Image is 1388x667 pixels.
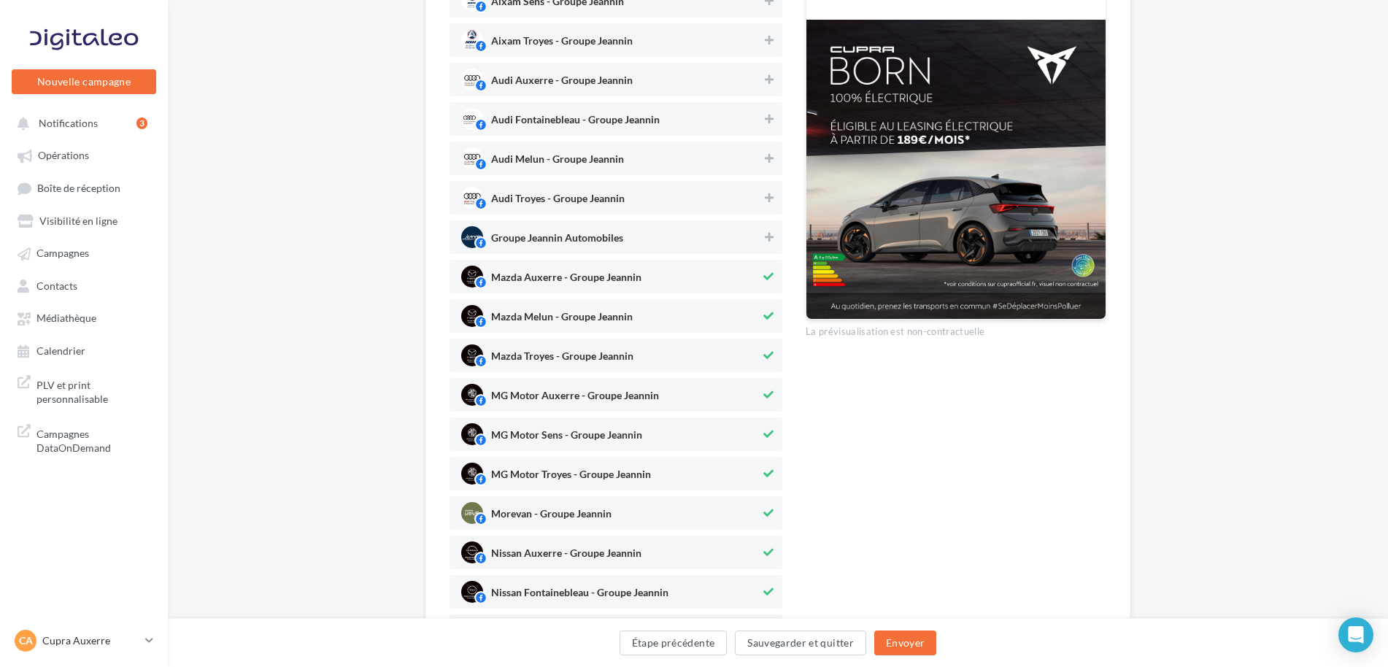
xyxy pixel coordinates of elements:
button: Nouvelle campagne [12,69,156,94]
button: Sauvegarder et quitter [735,631,866,655]
span: Calendrier [36,344,85,357]
a: CA Cupra Auxerre [12,627,156,655]
div: 3 [136,117,147,129]
span: PLV et print personnalisable [36,375,150,406]
span: Médiathèque [36,312,96,325]
span: Campagnes [36,247,89,260]
span: Mazda Melun - Groupe Jeannin [491,312,633,328]
a: Campagnes [9,239,159,266]
span: MG Motor Sens - Groupe Jeannin [491,430,642,446]
div: Open Intercom Messenger [1338,617,1373,652]
a: PLV et print personnalisable [9,369,159,412]
span: Mazda Auxerre - Groupe Jeannin [491,272,641,288]
span: Mazda Troyes - Groupe Jeannin [491,351,633,367]
span: CA [19,633,33,648]
span: Groupe Jeannin Automobiles [491,233,623,249]
span: MG Motor Auxerre - Groupe Jeannin [491,390,659,406]
button: Envoyer [874,631,936,655]
span: MG Motor Troyes - Groupe Jeannin [491,469,651,485]
span: Nissan Auxerre - Groupe Jeannin [491,548,641,564]
button: Étape précédente [620,631,728,655]
span: Visibilité en ligne [39,215,117,227]
span: Boîte de réception [37,182,120,194]
div: La prévisualisation est non-contractuelle [806,320,1106,339]
a: Campagnes DataOnDemand [9,418,159,461]
a: Médiathèque [9,304,159,331]
a: Visibilité en ligne [9,207,159,234]
span: Notifications [39,117,98,129]
span: Audi Troyes - Groupe Jeannin [491,193,625,209]
p: Cupra Auxerre [42,633,139,648]
span: Campagnes DataOnDemand [36,424,150,455]
a: Opérations [9,142,159,168]
span: Contacts [36,279,77,292]
span: Audi Auxerre - Groupe Jeannin [491,75,633,91]
a: Boîte de réception [9,174,159,201]
span: Morevan - Groupe Jeannin [491,509,612,525]
span: Audi Melun - Groupe Jeannin [491,154,624,170]
span: Opérations [38,150,89,162]
span: Aixam Troyes - Groupe Jeannin [491,36,633,52]
span: Audi Fontainebleau - Groupe Jeannin [491,115,660,131]
span: Nissan Fontainebleau - Groupe Jeannin [491,587,668,604]
a: Calendrier [9,337,159,363]
button: Notifications 3 [9,109,153,136]
a: Contacts [9,272,159,298]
